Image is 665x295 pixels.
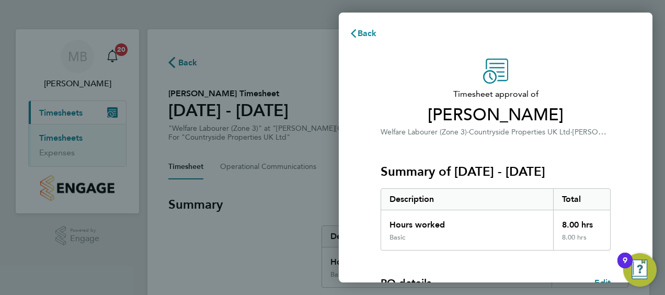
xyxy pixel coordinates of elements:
[381,163,611,180] h3: Summary of [DATE] - [DATE]
[553,210,611,233] div: 8.00 hrs
[358,28,377,38] span: Back
[381,88,611,100] span: Timesheet approval of
[381,105,611,126] span: [PERSON_NAME]
[381,128,467,137] span: Welfare Labourer (Zone 3)
[389,233,405,242] div: Basic
[467,128,469,137] span: ·
[553,189,611,210] div: Total
[623,253,657,287] button: Open Resource Center, 9 new notifications
[339,23,387,44] button: Back
[623,260,627,274] div: 9
[381,210,553,233] div: Hours worked
[594,278,611,288] span: Edit
[594,277,611,289] a: Edit
[381,276,431,290] h4: PO details
[381,188,611,251] div: Summary of 15 - 21 Sep 2025
[381,189,553,210] div: Description
[469,128,570,137] span: Countryside Properties UK Ltd
[553,233,611,250] div: 8.00 hrs
[570,128,572,137] span: ·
